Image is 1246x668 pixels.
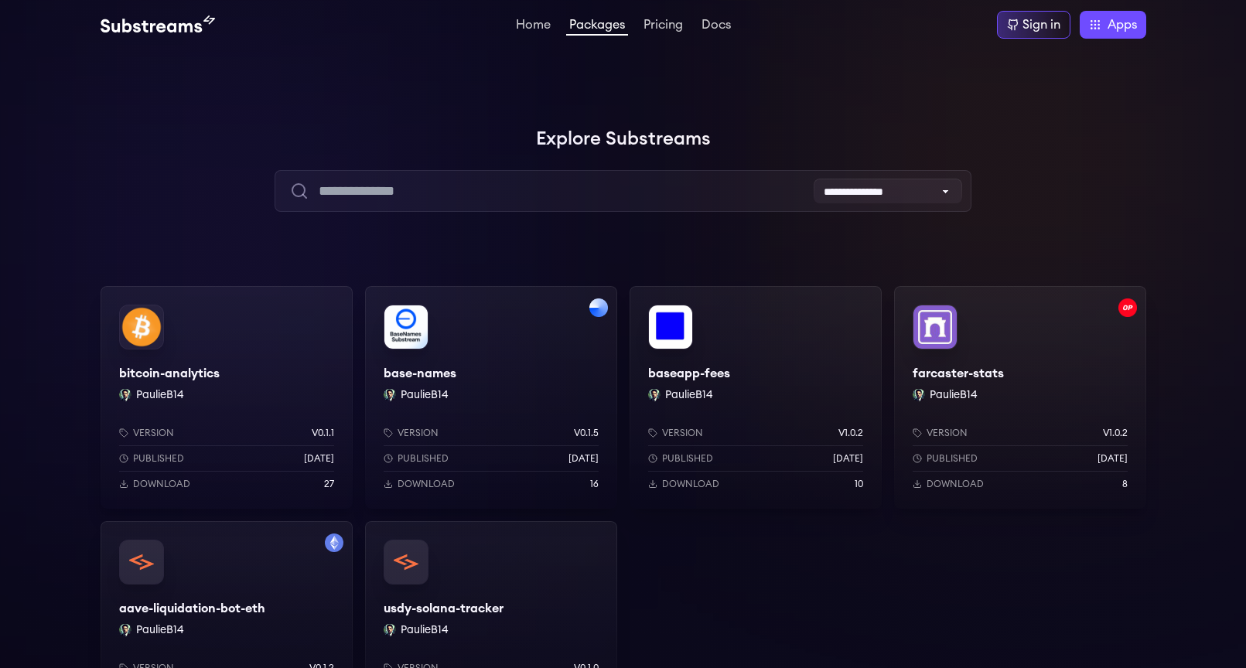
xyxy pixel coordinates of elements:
p: 10 [855,478,863,490]
button: PaulieB14 [401,387,449,403]
p: Version [398,427,439,439]
img: Filter by optimism network [1118,298,1137,317]
p: 16 [590,478,599,490]
div: Sign in [1022,15,1060,34]
p: Download [927,478,984,490]
button: PaulieB14 [665,387,713,403]
a: Packages [566,19,628,36]
p: [DATE] [304,452,334,465]
a: Filter by optimism networkfarcaster-statsfarcaster-statsPaulieB14 PaulieB14Versionv1.0.2Published... [894,286,1146,509]
a: bitcoin-analyticsbitcoin-analyticsPaulieB14 PaulieB14Versionv0.1.1Published[DATE]Download27 [101,286,353,509]
p: Version [927,427,968,439]
p: Published [133,452,184,465]
img: Filter by base network [589,298,608,317]
p: Published [927,452,978,465]
a: Sign in [997,11,1070,39]
span: Apps [1108,15,1137,34]
a: Filter by base networkbase-namesbase-namesPaulieB14 PaulieB14Versionv0.1.5Published[DATE]Download16 [365,286,617,509]
button: PaulieB14 [136,387,184,403]
p: [DATE] [568,452,599,465]
button: PaulieB14 [401,622,449,638]
button: PaulieB14 [930,387,978,403]
p: v0.1.5 [574,427,599,439]
p: Version [662,427,703,439]
h1: Explore Substreams [101,124,1146,155]
p: Download [133,478,190,490]
p: v1.0.2 [838,427,863,439]
p: [DATE] [833,452,863,465]
p: v0.1.1 [312,427,334,439]
a: Docs [698,19,734,34]
a: Pricing [640,19,686,34]
p: Published [662,452,713,465]
a: Home [513,19,554,34]
p: 8 [1122,478,1128,490]
p: Download [662,478,719,490]
p: Version [133,427,174,439]
img: Substream's logo [101,15,215,34]
p: Published [398,452,449,465]
a: baseapp-feesbaseapp-feesPaulieB14 PaulieB14Versionv1.0.2Published[DATE]Download10 [630,286,882,509]
p: [DATE] [1098,452,1128,465]
button: PaulieB14 [136,622,184,638]
p: 27 [324,478,334,490]
p: Download [398,478,455,490]
img: Filter by mainnet network [325,533,343,552]
p: v1.0.2 [1103,427,1128,439]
